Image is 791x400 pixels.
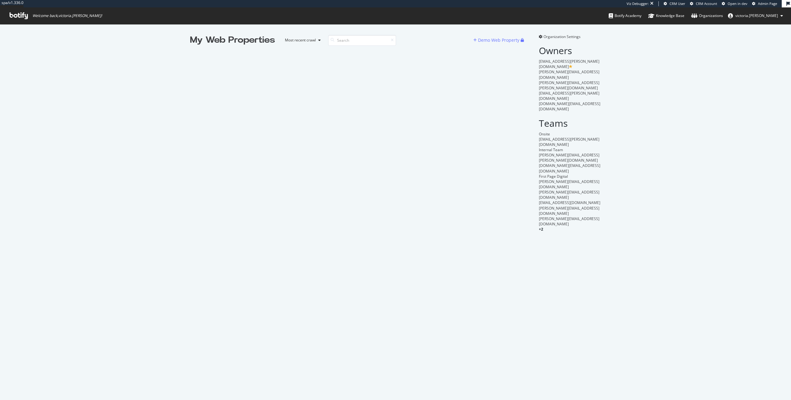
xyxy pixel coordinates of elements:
[609,13,641,19] div: Botify Academy
[473,35,521,45] button: Demo Web Property
[723,11,788,21] button: victoria.[PERSON_NAME]
[539,101,600,112] span: [DOMAIN_NAME][EMAIL_ADDRESS][DOMAIN_NAME]
[539,179,599,189] span: [PERSON_NAME][EMAIL_ADDRESS][DOMAIN_NAME]
[473,37,521,43] a: Demo Web Property
[539,69,599,80] span: [PERSON_NAME][EMAIL_ADDRESS][DOMAIN_NAME]
[722,1,747,6] a: Open in dev
[539,147,601,152] div: Internal Team
[670,1,685,6] span: CRM User
[539,200,600,205] span: [EMAIL_ADDRESS][DOMAIN_NAME]
[285,38,316,42] div: Most recent crawl
[664,1,685,6] a: CRM User
[691,7,723,24] a: Organizations
[539,163,600,173] span: [DOMAIN_NAME][EMAIL_ADDRESS][DOMAIN_NAME]
[690,1,717,6] a: CRM Account
[728,1,747,6] span: Open in dev
[539,216,599,227] span: [PERSON_NAME][EMAIL_ADDRESS][DOMAIN_NAME]
[648,13,684,19] div: Knowledge Base
[539,91,599,101] span: [EMAIL_ADDRESS][PERSON_NAME][DOMAIN_NAME]
[32,13,102,18] span: Welcome back, victoria.[PERSON_NAME] !
[609,7,641,24] a: Botify Academy
[539,118,601,128] h2: Teams
[539,227,543,232] span: + 2
[539,80,599,91] span: [PERSON_NAME][EMAIL_ADDRESS][PERSON_NAME][DOMAIN_NAME]
[539,131,601,137] div: Onsite
[752,1,777,6] a: Admin Page
[691,13,723,19] div: Organizations
[539,59,599,69] span: [EMAIL_ADDRESS][PERSON_NAME][DOMAIN_NAME]
[735,13,778,18] span: victoria.wong
[539,137,599,147] span: [EMAIL_ADDRESS][PERSON_NAME][DOMAIN_NAME]
[328,35,396,46] input: Search
[539,45,601,56] h2: Owners
[758,1,777,6] span: Admin Page
[696,1,717,6] span: CRM Account
[539,206,599,216] span: [PERSON_NAME][EMAIL_ADDRESS][DOMAIN_NAME]
[539,174,601,179] div: First Page Digital
[478,37,519,43] div: Demo Web Property
[539,189,599,200] span: [PERSON_NAME][EMAIL_ADDRESS][DOMAIN_NAME]
[190,34,275,46] div: My Web Properties
[544,34,581,39] span: Organization Settings
[280,35,323,45] button: Most recent crawl
[539,152,599,163] span: [PERSON_NAME][EMAIL_ADDRESS][PERSON_NAME][DOMAIN_NAME]
[648,7,684,24] a: Knowledge Base
[627,1,649,6] div: Viz Debugger:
